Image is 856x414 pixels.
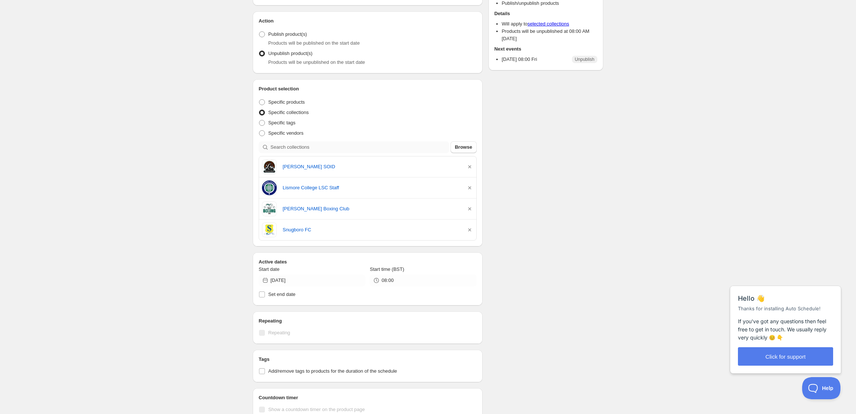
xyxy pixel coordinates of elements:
li: Products will be unpublished at 08:00 AM [DATE] [502,28,597,42]
span: Repeating [268,330,290,335]
span: Specific collections [268,110,309,115]
p: [DATE] 08:00 Fri [502,56,537,63]
iframe: Help Scout Beacon - Messages and Notifications [726,268,845,377]
h2: Tags [259,356,477,363]
span: Specific vendors [268,130,303,136]
a: [PERSON_NAME] SOID [283,163,460,170]
h2: Details [494,10,597,17]
span: Products will be published on the start date [268,40,360,46]
iframe: Help Scout Beacon - Open [802,377,841,399]
span: Start date [259,266,279,272]
a: Lismore College LSC Staff [283,184,460,192]
span: Specific tags [268,120,296,125]
h2: Repeating [259,317,477,325]
h2: Action [259,17,477,25]
a: Snugboro FC [283,226,460,234]
h2: Next events [494,45,597,53]
input: Search collections [270,141,449,153]
span: Publish product(s) [268,31,307,37]
span: Unpublish [575,56,594,62]
span: Unpublish product(s) [268,51,313,56]
span: Browse [455,144,472,151]
span: Set end date [268,291,296,297]
span: Start time (BST) [370,266,404,272]
span: Show a countdown timer on the product page [268,407,365,412]
span: Add/remove tags to products for the duration of the schedule [268,368,397,374]
h2: Countdown timer [259,394,477,401]
li: Will apply to [502,20,597,28]
a: [PERSON_NAME] Boxing Club [283,205,460,213]
span: Specific products [268,99,305,105]
h2: Product selection [259,85,477,93]
button: Browse [451,141,477,153]
a: selected collections [528,21,569,27]
h2: Active dates [259,258,477,266]
span: Products will be unpublished on the start date [268,59,365,65]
